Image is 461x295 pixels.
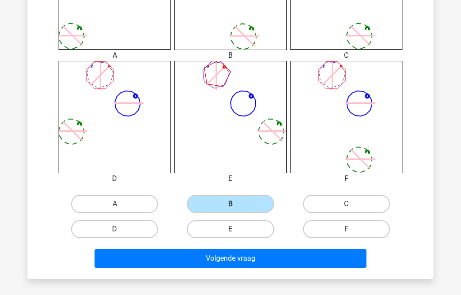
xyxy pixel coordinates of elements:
label: C [303,195,390,213]
label: F [303,220,390,238]
label: B [187,195,274,213]
label: A [71,195,158,213]
label: E [187,220,274,238]
div: C [284,50,409,61]
div: E [167,173,293,184]
div: D [52,173,177,184]
label: D [71,220,158,238]
div: A [52,50,177,61]
div: B [167,50,293,61]
div: F [284,173,409,184]
button: Volgende vraag [95,249,367,268]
